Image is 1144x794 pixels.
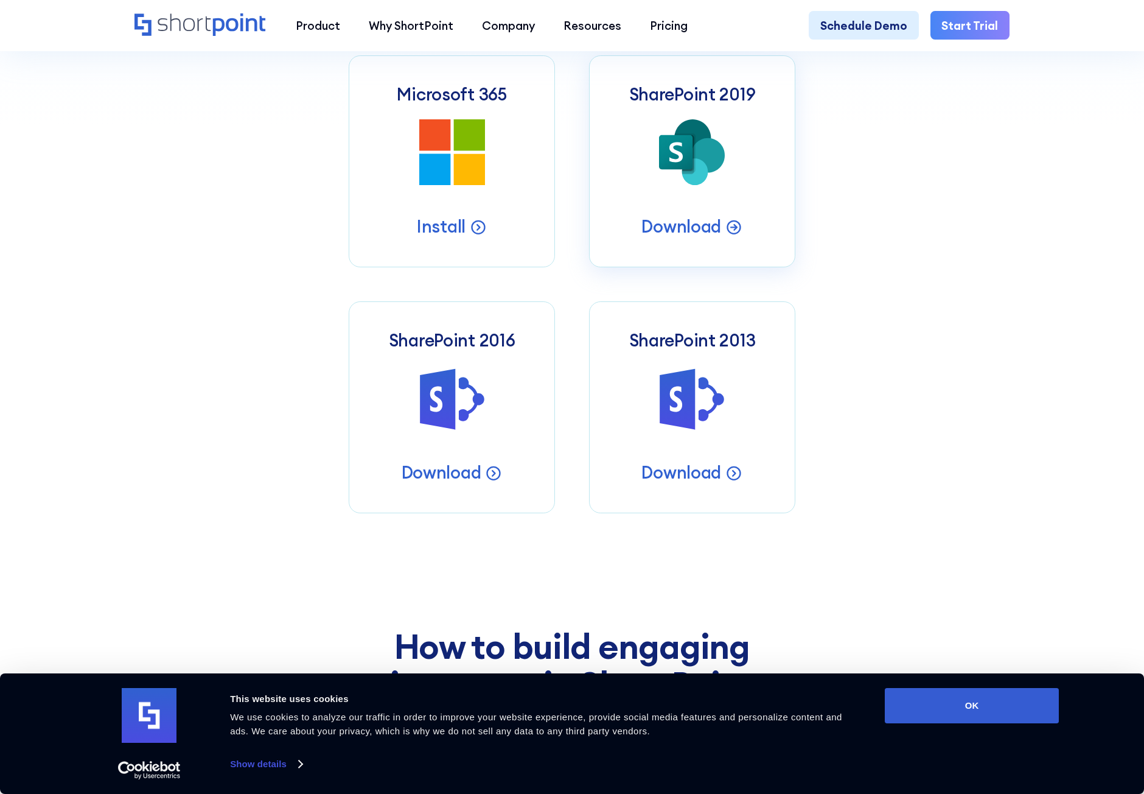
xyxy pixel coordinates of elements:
p: Install [417,216,466,238]
a: Microsoft 365Install [349,55,554,267]
a: Why ShortPoint [355,11,468,40]
a: SharePoint 2016Download [349,301,554,513]
iframe: Chat Widget [925,653,1144,794]
h3: SharePoint 2013 [629,331,756,351]
p: Download [641,216,721,238]
a: Product [282,11,355,40]
a: Schedule Demo [809,11,919,40]
a: Company [468,11,549,40]
img: logo [122,688,176,743]
a: SharePoint 2019Download [589,55,795,267]
h2: How to build engaging intranets in SharePoint [186,628,958,703]
div: Company [482,17,535,34]
p: Download [641,462,721,484]
p: Download [402,462,481,484]
a: Start Trial [930,11,1010,40]
a: SharePoint 2013Download [589,301,795,513]
a: Show details [230,755,302,773]
div: Why ShortPoint [369,17,453,34]
a: Home [134,13,268,38]
div: Product [296,17,340,34]
h3: SharePoint 2019 [629,85,756,105]
a: Resources [549,11,636,40]
span: We use cookies to analyze our traffic in order to improve your website experience, provide social... [230,712,842,736]
div: Resources [563,17,621,34]
div: This website uses cookies [230,692,857,706]
h3: SharePoint 2016 [389,331,515,351]
div: Pricing [650,17,688,34]
h3: Microsoft 365 [397,85,506,105]
a: Pricing [636,11,702,40]
button: OK [885,688,1059,723]
a: Usercentrics Cookiebot - opens in a new window [96,761,203,779]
